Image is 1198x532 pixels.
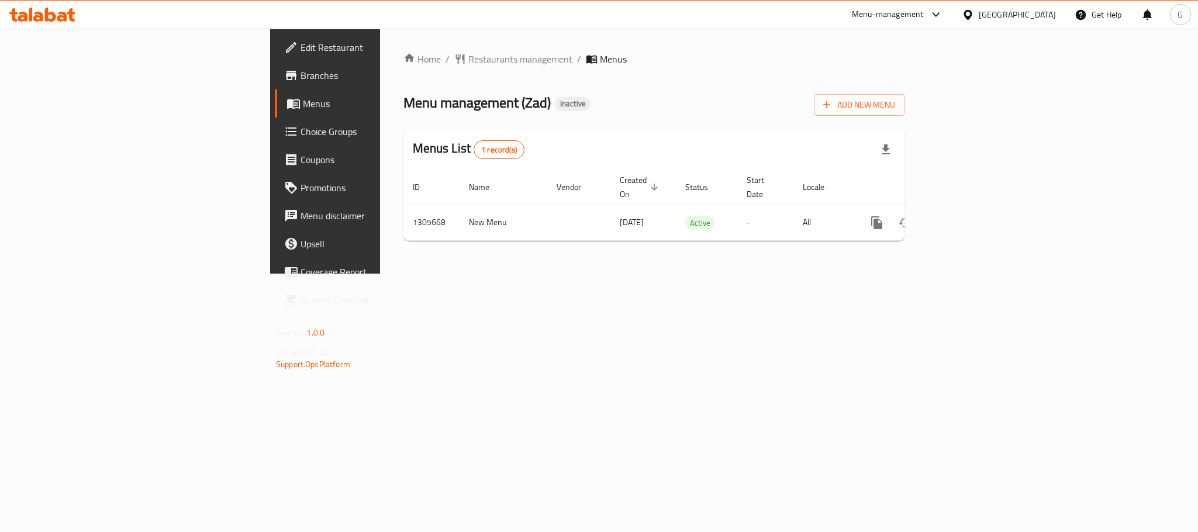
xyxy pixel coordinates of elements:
[555,97,591,111] div: Inactive
[306,325,324,340] span: 1.0.0
[454,52,572,66] a: Restaurants management
[854,170,985,205] th: Actions
[793,205,854,240] td: All
[403,89,551,116] span: Menu management ( Zad )
[301,237,461,251] span: Upsell
[301,265,461,279] span: Coverage Report
[275,89,470,118] a: Menus
[275,61,470,89] a: Branches
[403,52,904,66] nav: breadcrumb
[301,181,461,195] span: Promotions
[891,209,919,237] button: Change Status
[1178,8,1183,21] span: G
[275,202,470,230] a: Menu disclaimer
[301,68,461,82] span: Branches
[275,33,470,61] a: Edit Restaurant
[413,140,524,159] h2: Menus List
[301,293,461,307] span: Grocery Checklist
[474,140,524,159] div: Total records count
[276,345,330,360] span: Get support on:
[620,173,662,201] span: Created On
[577,52,581,66] li: /
[275,230,470,258] a: Upsell
[275,146,470,174] a: Coupons
[979,8,1056,21] div: [GEOGRAPHIC_DATA]
[301,40,461,54] span: Edit Restaurant
[460,205,547,240] td: New Menu
[403,170,985,241] table: enhanced table
[275,286,470,314] a: Grocery Checklist
[803,180,840,194] span: Locale
[276,325,305,340] span: Version:
[814,94,904,116] button: Add New Menu
[275,258,470,286] a: Coverage Report
[685,180,723,194] span: Status
[872,136,900,164] div: Export file
[276,357,350,372] a: Support.OpsPlatform
[468,52,572,66] span: Restaurants management
[301,153,461,167] span: Coupons
[301,125,461,139] span: Choice Groups
[685,216,715,230] span: Active
[275,118,470,146] a: Choice Groups
[413,180,435,194] span: ID
[474,144,524,156] span: 1 record(s)
[557,180,596,194] span: Vendor
[301,209,461,223] span: Menu disclaimer
[620,215,644,230] span: [DATE]
[747,173,779,201] span: Start Date
[600,52,627,66] span: Menus
[863,209,891,237] button: more
[852,8,924,22] div: Menu-management
[275,174,470,202] a: Promotions
[823,98,895,112] span: Add New Menu
[469,180,505,194] span: Name
[555,99,591,109] span: Inactive
[303,96,461,110] span: Menus
[737,205,793,240] td: -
